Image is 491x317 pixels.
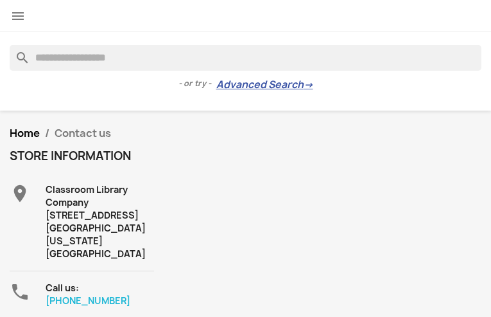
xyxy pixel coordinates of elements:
i: search [10,45,25,60]
a: Advanced Search→ [216,78,313,91]
span: → [304,78,313,91]
a: Home [10,126,40,140]
span: - or try - [178,77,216,90]
div: Call us: [46,282,154,307]
input: Search [10,45,481,71]
div: Classroom Library Company [STREET_ADDRESS] [GEOGRAPHIC_DATA][US_STATE] [GEOGRAPHIC_DATA] [46,183,154,260]
a: [PHONE_NUMBER] [46,294,130,307]
h4: Store information [10,150,154,163]
i:  [10,183,30,204]
i:  [10,8,26,24]
i:  [10,282,30,302]
span: Contact us [55,126,111,140]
